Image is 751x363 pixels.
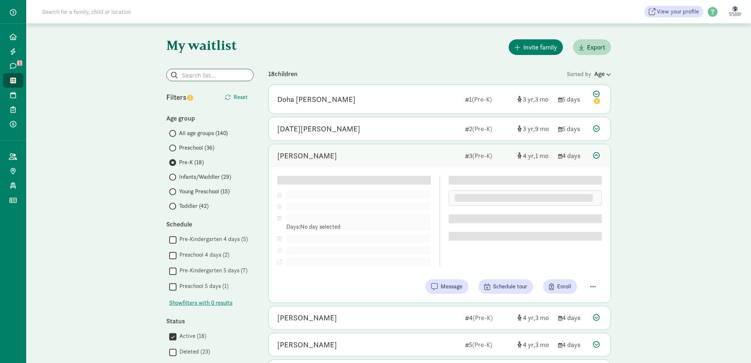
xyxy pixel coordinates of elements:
span: Lorem ipsum dolor sit amet, consectetur adipiscing elit. [455,194,593,202]
button: Message [425,279,468,294]
div: Doha Lee [277,94,355,105]
div: 3 [465,151,512,161]
div: 4 days [558,340,587,350]
label: Pre-Kindergarten 5 days (7) [176,266,247,275]
span: (Pre-K) [472,95,492,103]
button: Showfilters with 0 results [169,299,233,307]
div: 4 days [558,313,587,323]
span: Young Preschool (15) [179,187,230,196]
label: Pre-Kindergarten 4 days (5) [176,235,248,244]
button: Enroll [543,279,577,294]
span: 3 [535,95,548,103]
div: Noel Han [277,123,360,135]
div: 5 days [558,94,587,104]
span: Enroll [557,282,571,291]
div: Pref. start date: No preference [286,234,431,243]
div: 4 days [558,151,587,161]
span: Message [441,282,462,291]
div: 1 [465,94,512,104]
div: 4 [465,313,512,323]
button: Reset [219,90,254,104]
input: Search list... [167,69,253,81]
span: (Pre-K) [472,151,492,160]
div: Pref. schedule: Days: No day selected [286,214,431,231]
div: [object Object] [517,94,552,104]
span: Infants/Waddler (29) [179,173,231,181]
a: 1 [3,59,23,73]
span: 3 [523,125,535,133]
div: [object Object] [517,151,552,161]
label: Preschool 4 days (2) [176,250,229,259]
span: 4 [523,151,535,160]
div: Age [594,69,611,79]
div: Family comments [449,232,602,241]
span: 1 [17,60,22,66]
div: Filters [166,92,210,103]
span: Preschool (36) [179,143,214,152]
span: Show filters with 0 results [169,299,233,307]
div: [object Object] [517,313,552,323]
div: Internal notes [449,176,602,185]
div: Schedule [166,219,254,229]
span: 3 [523,95,535,103]
span: View your profile [657,7,699,16]
div: 5 days [558,124,587,134]
span: (Pre-K) [472,125,492,133]
div: Soren Kim [277,312,337,324]
span: 3 [535,313,549,322]
div: Status [166,316,254,326]
span: All age groups (140) [179,129,228,138]
span: Toddler (42) [179,202,208,210]
span: Reset [234,93,248,102]
div: DOB: ( ) [286,190,431,199]
span: Schedule tour [493,282,527,291]
div: 18 children [268,69,567,79]
div: Sky Dong [277,150,337,162]
label: Active (18) [176,332,206,340]
span: 4 [523,340,535,349]
label: Preschool 5 days (1) [176,282,229,291]
span: 9 [535,125,549,133]
button: Export [573,39,611,55]
div: Parent/Guardian: [286,202,431,211]
div: Age group [166,113,254,123]
div: Custom questions (0) [449,214,602,223]
div: 5 [465,340,512,350]
span: (Pre-K) [473,313,493,322]
div: [object Object] [517,340,552,350]
input: Search for a family, child or location [38,4,242,19]
iframe: Chat Widget [715,328,751,363]
span: (Pre-K) [472,340,492,349]
button: Invite family [509,39,563,55]
button: Schedule tour [478,279,533,294]
span: Invite family [523,42,557,52]
h1: My waitlist [166,38,254,52]
span: Pre-K (18) [179,158,204,167]
div: Child details [277,176,431,185]
span: Export [587,42,605,52]
span: 3 [535,340,549,349]
div: 2 [465,124,512,134]
div: Sorted by [567,69,611,79]
div: Toured on: Not scheduled [286,246,431,255]
span: 1 [535,151,548,160]
div: Gemma Bahar [277,339,337,351]
div: [object Object] [517,124,552,134]
label: Deleted (23) [176,347,210,356]
span: 4 [523,313,535,322]
a: View your profile [644,6,703,17]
